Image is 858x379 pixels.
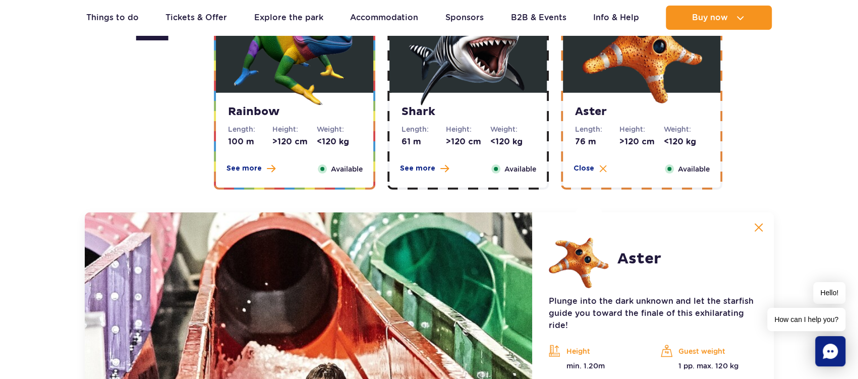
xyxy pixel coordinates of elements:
[664,124,708,134] dt: Weight:
[490,136,535,147] dd: <120 kg
[548,229,609,289] img: 683e9eae63fef643064232.png
[402,124,446,134] dt: Length:
[350,6,418,30] a: Accommodation
[317,136,361,147] dd: <120 kg
[402,105,535,119] strong: Shark
[660,344,757,359] p: Guest weight
[228,136,272,147] dd: 100 m
[660,361,757,371] p: 1 pp. max. 120 kg
[548,344,645,359] p: Height
[317,124,361,134] dt: Weight:
[617,250,661,268] h2: Aster
[86,6,139,30] a: Things to do
[400,164,449,174] button: See more
[575,105,708,119] strong: Aster
[767,308,845,331] span: How can I help you?
[226,164,262,174] span: See more
[228,105,361,119] strong: Rainbow
[445,6,484,30] a: Sponsors
[666,6,772,30] button: Buy now
[504,164,536,175] span: Available
[548,295,757,332] p: Plunge into the dark unknown and let the starfish guide you toward the finale of this exhilaratin...
[272,124,317,134] dt: Height:
[446,136,490,147] dd: >120 cm
[165,6,227,30] a: Tickets & Offer
[272,136,317,147] dd: >120 cm
[254,6,323,30] a: Explore the park
[575,124,619,134] dt: Length:
[400,164,435,174] span: See more
[402,136,446,147] dd: 61 m
[813,282,845,304] span: Hello!
[574,164,594,174] span: Close
[446,124,490,134] dt: Height:
[490,124,535,134] dt: Weight:
[678,164,710,175] span: Available
[619,124,664,134] dt: Height:
[574,164,607,174] button: Close
[226,164,275,174] button: See more
[575,136,619,147] dd: 76 m
[593,6,639,30] a: Info & Help
[228,124,272,134] dt: Length:
[510,6,566,30] a: B2B & Events
[548,361,645,371] p: min. 1.20m
[815,336,845,366] div: Chat
[692,13,728,22] span: Buy now
[619,136,664,147] dd: >120 cm
[331,164,363,175] span: Available
[664,136,708,147] dd: <120 kg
